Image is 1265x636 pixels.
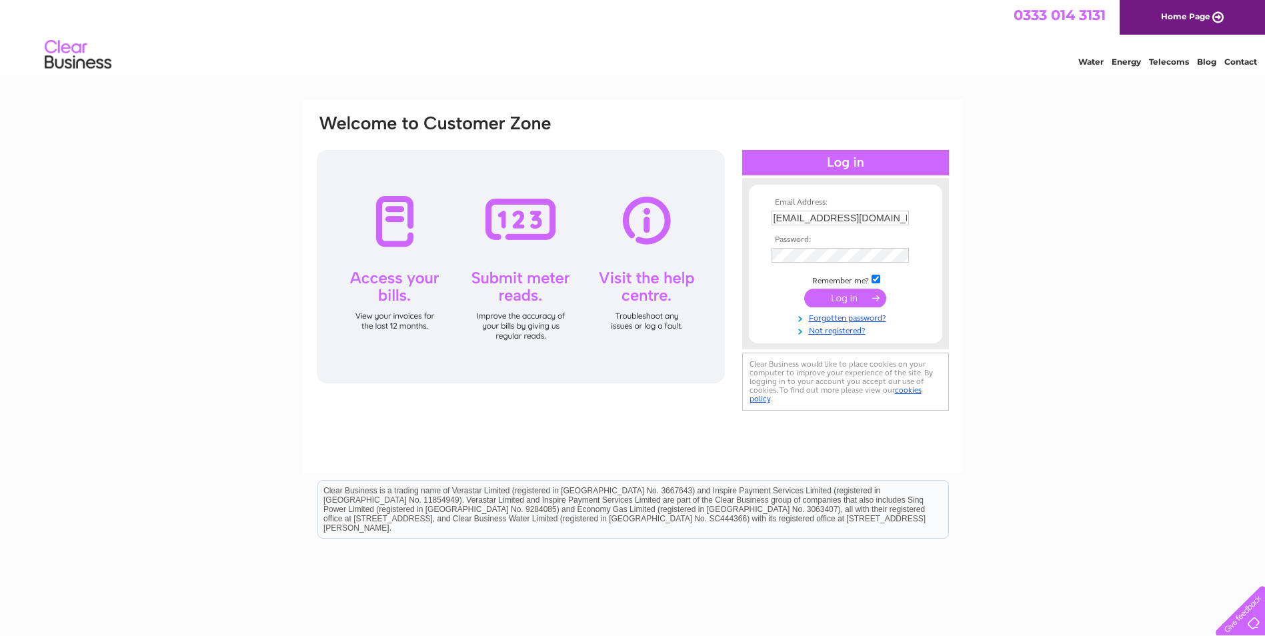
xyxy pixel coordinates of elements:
[1112,57,1141,67] a: Energy
[772,323,923,336] a: Not registered?
[1224,57,1257,67] a: Contact
[1014,7,1106,23] a: 0333 014 3131
[768,273,923,286] td: Remember me?
[772,311,923,323] a: Forgotten password?
[1197,57,1216,67] a: Blog
[1149,57,1189,67] a: Telecoms
[768,198,923,207] th: Email Address:
[1078,57,1104,67] a: Water
[804,289,886,307] input: Submit
[750,385,922,403] a: cookies policy
[768,235,923,245] th: Password:
[318,7,948,65] div: Clear Business is a trading name of Verastar Limited (registered in [GEOGRAPHIC_DATA] No. 3667643...
[44,35,112,75] img: logo.png
[742,353,949,411] div: Clear Business would like to place cookies on your computer to improve your experience of the sit...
